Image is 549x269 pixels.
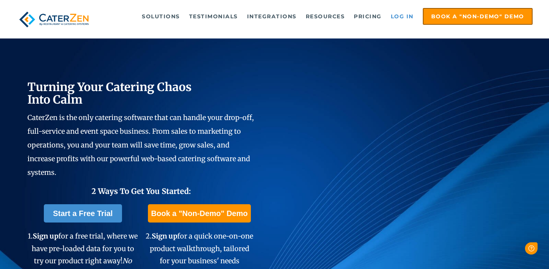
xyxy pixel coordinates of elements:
span: Sign up [152,232,177,240]
span: 2 Ways To Get You Started: [91,186,191,196]
img: caterzen [16,8,91,31]
a: Integrations [243,9,300,24]
a: Pricing [350,9,385,24]
a: Solutions [138,9,184,24]
span: Turning Your Catering Chaos Into Calm [27,80,192,107]
iframe: Help widget launcher [481,239,541,261]
a: Book a "Non-Demo" Demo [148,204,250,223]
span: 2. for a quick one-on-one product walkthrough, tailored for your business' needs [146,232,253,265]
div: Navigation Menu [105,8,533,25]
a: Book a "Non-Demo" Demo [423,8,533,25]
span: CaterZen is the only catering software that can handle your drop-off, full-service and event spac... [27,113,254,177]
a: Log in [387,9,417,24]
span: Sign up [33,232,58,240]
a: Testimonials [185,9,242,24]
a: Start a Free Trial [44,204,122,223]
a: Resources [302,9,349,24]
